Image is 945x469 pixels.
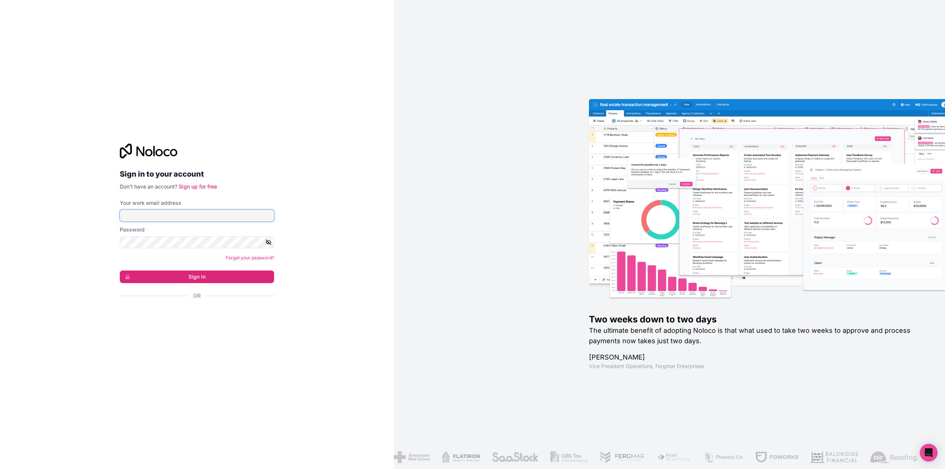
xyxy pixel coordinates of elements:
img: /assets/american-red-cross-BAupjrZR.png [394,451,429,463]
div: Über Google anmelden. Wird in neuem Tab geöffnet. [120,308,268,324]
img: /assets/airreading-FwAmRzSr.png [870,451,917,463]
button: Sign in [120,270,274,283]
iframe: Schaltfläche „Über Google anmelden“ [116,308,272,324]
h2: The ultimate benefit of adopting Noloco is that what used to take two weeks to approve and proces... [589,325,921,346]
span: Don't have an account? [120,183,177,190]
div: Open Intercom Messenger [920,444,938,462]
label: Your work email address [120,199,181,207]
img: /assets/flatiron-C8eUkumj.png [441,451,480,463]
img: /assets/fiera-fwj2N5v4.png [657,451,692,463]
span: Or [193,292,201,299]
img: /assets/fergmar-CudnrXN5.png [600,451,645,463]
h1: Two weeks down to two days [589,314,921,325]
label: Password [120,226,145,233]
input: Password [120,236,274,248]
a: Sign up for free [179,183,217,190]
a: Forgot your password? [226,255,274,260]
img: /assets/baldridge-DxmPIwAm.png [810,451,858,463]
h1: Vice President Operations , Fergmar Enterprises [589,363,921,370]
img: /assets/phoenix-BREaitsQ.png [703,451,743,463]
img: /assets/gbstax-C-GtDUiK.png [550,451,588,463]
img: /assets/saastock-C6Zbiodz.png [492,451,539,463]
input: Email address [120,210,274,222]
img: /assets/fdworks-Bi04fVtw.png [755,451,799,463]
h1: [PERSON_NAME] [589,352,921,363]
h2: Sign in to your account [120,167,274,181]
